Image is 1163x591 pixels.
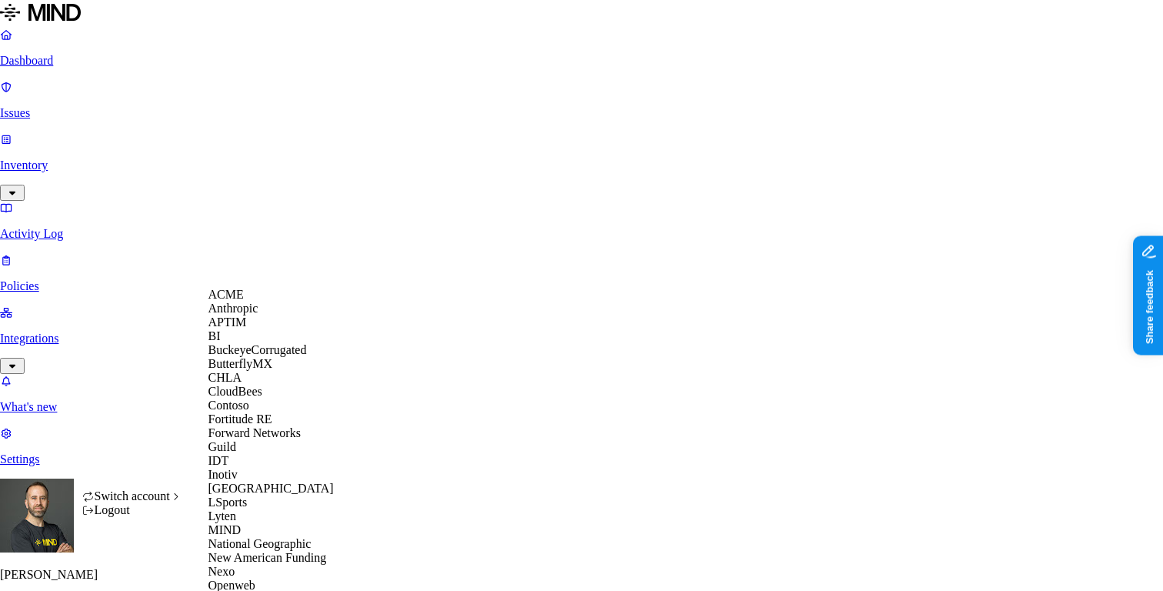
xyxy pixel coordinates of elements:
[208,288,244,301] span: ACME
[208,399,249,412] span: Contoso
[82,503,182,517] div: Logout
[208,468,238,481] span: Inotiv
[95,489,170,503] span: Switch account
[208,412,272,426] span: Fortitude RE
[208,537,312,550] span: National Geographic
[208,523,242,536] span: MIND
[208,302,258,315] span: Anthropic
[208,357,273,370] span: ButterflyMX
[208,509,236,523] span: Lyten
[208,454,229,467] span: IDT
[208,565,235,578] span: Nexo
[208,385,262,398] span: CloudBees
[208,329,221,342] span: BI
[208,343,307,356] span: BuckeyeCorrugated
[208,440,236,453] span: Guild
[208,426,301,439] span: Forward Networks
[208,371,242,384] span: CHLA
[208,316,247,329] span: APTIM
[208,482,334,495] span: [GEOGRAPHIC_DATA]
[208,496,248,509] span: LSports
[208,551,327,564] span: New American Funding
